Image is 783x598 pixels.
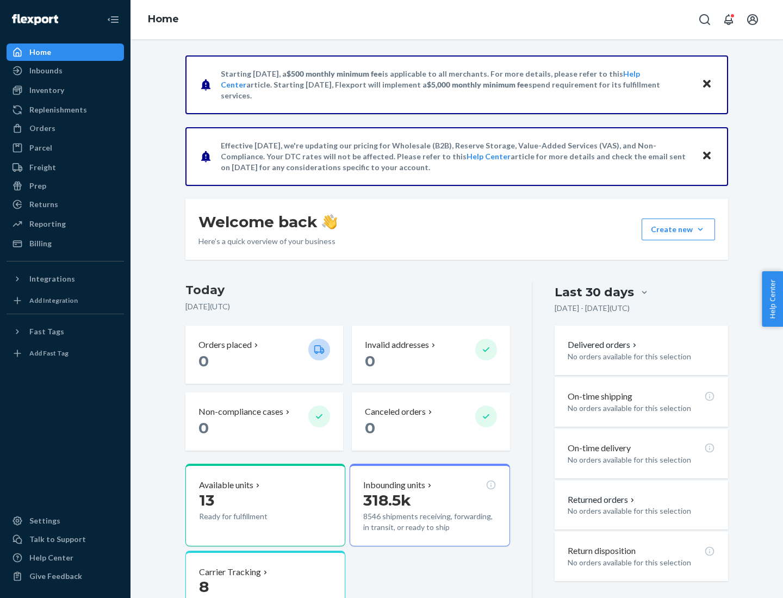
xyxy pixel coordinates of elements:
[29,47,51,58] div: Home
[198,236,337,247] p: Here’s a quick overview of your business
[29,142,52,153] div: Parcel
[365,352,375,370] span: 0
[29,65,63,76] div: Inbounds
[29,296,78,305] div: Add Integration
[365,419,375,437] span: 0
[199,511,300,522] p: Ready for fulfillment
[568,403,715,414] p: No orders available for this selection
[29,571,82,582] div: Give Feedback
[568,339,639,351] button: Delivered orders
[700,148,714,164] button: Close
[7,531,124,548] a: Talk to Support
[352,326,509,384] button: Invalid addresses 0
[221,140,691,173] p: Effective [DATE], we're updating our pricing for Wholesale (B2B), Reserve Storage, Value-Added Se...
[198,419,209,437] span: 0
[7,235,124,252] a: Billing
[29,199,58,210] div: Returns
[199,577,209,596] span: 8
[363,491,411,509] span: 318.5k
[7,159,124,176] a: Freight
[568,390,632,403] p: On-time shipping
[29,219,66,229] div: Reporting
[148,13,179,25] a: Home
[363,511,496,533] p: 8546 shipments receiving, forwarding, in transit, or ready to ship
[365,406,426,418] p: Canceled orders
[198,352,209,370] span: 0
[29,85,64,96] div: Inventory
[7,62,124,79] a: Inbounds
[700,77,714,92] button: Close
[7,120,124,137] a: Orders
[718,9,739,30] button: Open notifications
[199,566,261,578] p: Carrier Tracking
[350,464,509,546] button: Inbounding units318.5k8546 shipments receiving, forwarding, in transit, or ready to ship
[198,339,252,351] p: Orders placed
[29,273,75,284] div: Integrations
[29,348,69,358] div: Add Fast Tag
[7,568,124,585] button: Give Feedback
[642,219,715,240] button: Create new
[427,80,529,89] span: $5,000 monthly minimum fee
[555,284,634,301] div: Last 30 days
[7,292,124,309] a: Add Integration
[185,393,343,451] button: Non-compliance cases 0
[29,162,56,173] div: Freight
[7,82,124,99] a: Inventory
[29,104,87,115] div: Replenishments
[287,69,382,78] span: $500 monthly minimum fee
[29,552,73,563] div: Help Center
[29,326,64,337] div: Fast Tags
[7,215,124,233] a: Reporting
[762,271,783,327] button: Help Center
[352,393,509,451] button: Canceled orders 0
[198,212,337,232] h1: Welcome back
[7,549,124,566] a: Help Center
[7,43,124,61] a: Home
[568,506,715,516] p: No orders available for this selection
[185,301,510,312] p: [DATE] ( UTC )
[322,214,337,229] img: hand-wave emoji
[742,9,763,30] button: Open account menu
[185,326,343,384] button: Orders placed 0
[568,454,715,465] p: No orders available for this selection
[7,323,124,340] button: Fast Tags
[199,491,214,509] span: 13
[7,270,124,288] button: Integrations
[29,534,86,545] div: Talk to Support
[7,139,124,157] a: Parcel
[102,9,124,30] button: Close Navigation
[7,512,124,530] a: Settings
[29,515,60,526] div: Settings
[29,238,52,249] div: Billing
[185,282,510,299] h3: Today
[568,545,636,557] p: Return disposition
[365,339,429,351] p: Invalid addresses
[199,479,253,491] p: Available units
[198,406,283,418] p: Non-compliance cases
[12,14,58,25] img: Flexport logo
[568,442,631,454] p: On-time delivery
[555,303,630,314] p: [DATE] - [DATE] ( UTC )
[29,123,55,134] div: Orders
[568,351,715,362] p: No orders available for this selection
[7,101,124,119] a: Replenishments
[7,177,124,195] a: Prep
[221,68,691,101] p: Starting [DATE], a is applicable to all merchants. For more details, please refer to this article...
[139,4,188,35] ol: breadcrumbs
[7,196,124,213] a: Returns
[363,479,425,491] p: Inbounding units
[7,345,124,362] a: Add Fast Tag
[467,152,511,161] a: Help Center
[568,494,637,506] button: Returned orders
[694,9,716,30] button: Open Search Box
[568,557,715,568] p: No orders available for this selection
[29,180,46,191] div: Prep
[185,464,345,546] button: Available units13Ready for fulfillment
